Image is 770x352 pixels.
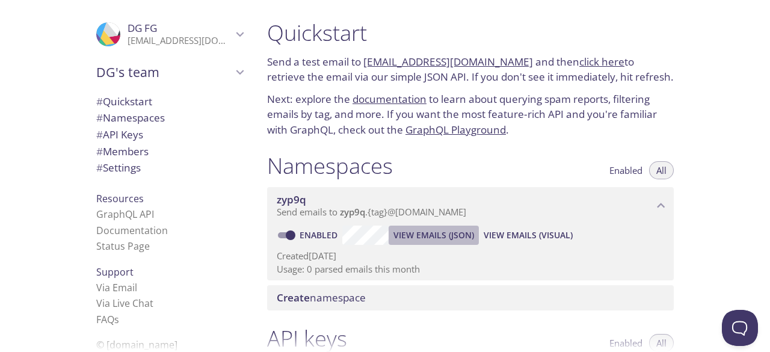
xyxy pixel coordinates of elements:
[393,228,474,242] span: View Emails (JSON)
[405,123,506,137] a: GraphQL Playground
[96,111,165,125] span: Namespaces
[87,143,253,160] div: Members
[96,94,103,108] span: #
[340,206,365,218] span: zyp9q
[87,14,253,54] div: DG FG
[267,91,674,138] p: Next: explore the to learn about querying spam reports, filtering emails by tag, and more. If you...
[96,281,137,294] a: Via Email
[579,55,624,69] a: click here
[484,228,573,242] span: View Emails (Visual)
[96,64,232,81] span: DG's team
[277,206,466,218] span: Send emails to . {tag} @[DOMAIN_NAME]
[96,128,143,141] span: API Keys
[96,161,141,174] span: Settings
[96,208,154,221] a: GraphQL API
[267,187,674,224] div: zyp9q namespace
[87,126,253,143] div: API Keys
[389,226,479,245] button: View Emails (JSON)
[722,310,758,346] iframe: Help Scout Beacon - Open
[87,110,253,126] div: Namespaces
[353,92,427,106] a: documentation
[267,285,674,310] div: Create namespace
[277,193,306,206] span: zyp9q
[128,35,232,47] p: [EMAIL_ADDRESS][DOMAIN_NAME]
[96,313,119,326] a: FAQ
[96,297,153,310] a: Via Live Chat
[267,54,674,85] p: Send a test email to and then to retrieve the email via our simple JSON API. If you don't see it ...
[267,325,347,352] h1: API keys
[87,159,253,176] div: Team Settings
[96,144,149,158] span: Members
[96,94,152,108] span: Quickstart
[96,128,103,141] span: #
[87,57,253,88] div: DG's team
[96,239,150,253] a: Status Page
[277,250,664,262] p: Created [DATE]
[277,291,310,304] span: Create
[649,161,674,179] button: All
[298,229,342,241] a: Enabled
[267,19,674,46] h1: Quickstart
[114,313,119,326] span: s
[602,161,650,179] button: Enabled
[96,224,168,237] a: Documentation
[277,291,366,304] span: namespace
[96,144,103,158] span: #
[277,263,664,276] p: Usage: 0 parsed emails this month
[267,152,393,179] h1: Namespaces
[479,226,577,245] button: View Emails (Visual)
[96,265,134,279] span: Support
[128,21,157,35] span: DG FG
[96,111,103,125] span: #
[96,192,144,205] span: Resources
[87,93,253,110] div: Quickstart
[363,55,533,69] a: [EMAIL_ADDRESS][DOMAIN_NAME]
[96,161,103,174] span: #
